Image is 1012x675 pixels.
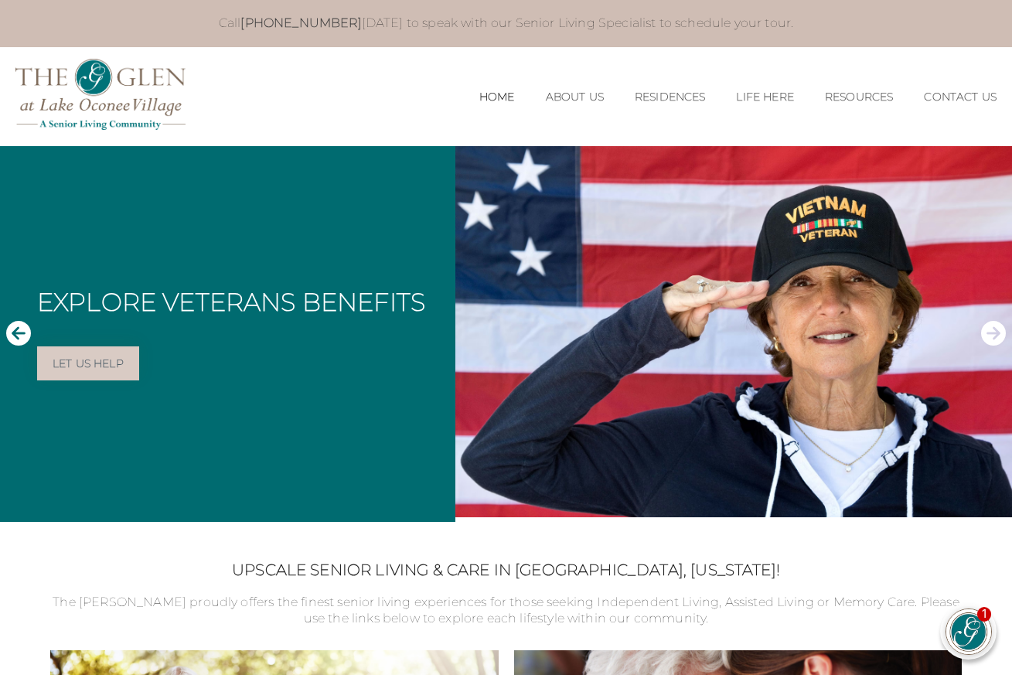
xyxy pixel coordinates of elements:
img: The Glen Lake Oconee Home [15,59,186,131]
button: Previous Slide [6,320,31,349]
a: Resources [825,90,893,104]
img: Explore Veterans Benefits [455,146,1012,517]
div: 1 [977,607,991,621]
a: Let Us Help [37,346,139,380]
p: The [PERSON_NAME] proudly offers the finest senior living experiences for those seeking Independe... [50,595,961,627]
a: [PHONE_NUMBER] [240,15,361,30]
p: Call [DATE] to speak with our Senior Living Specialist to schedule your tour. [66,15,946,32]
button: Next Slide [981,320,1006,349]
img: avatar [946,609,991,654]
a: Life Here [736,90,793,104]
a: Residences [635,90,706,104]
a: Contact Us [924,90,997,104]
a: About Us [546,90,604,104]
h2: Explore Veterans Benefits [37,288,443,315]
h2: Upscale Senior Living & Care in [GEOGRAPHIC_DATA], [US_STATE]! [50,561,961,579]
a: Home [479,90,515,104]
